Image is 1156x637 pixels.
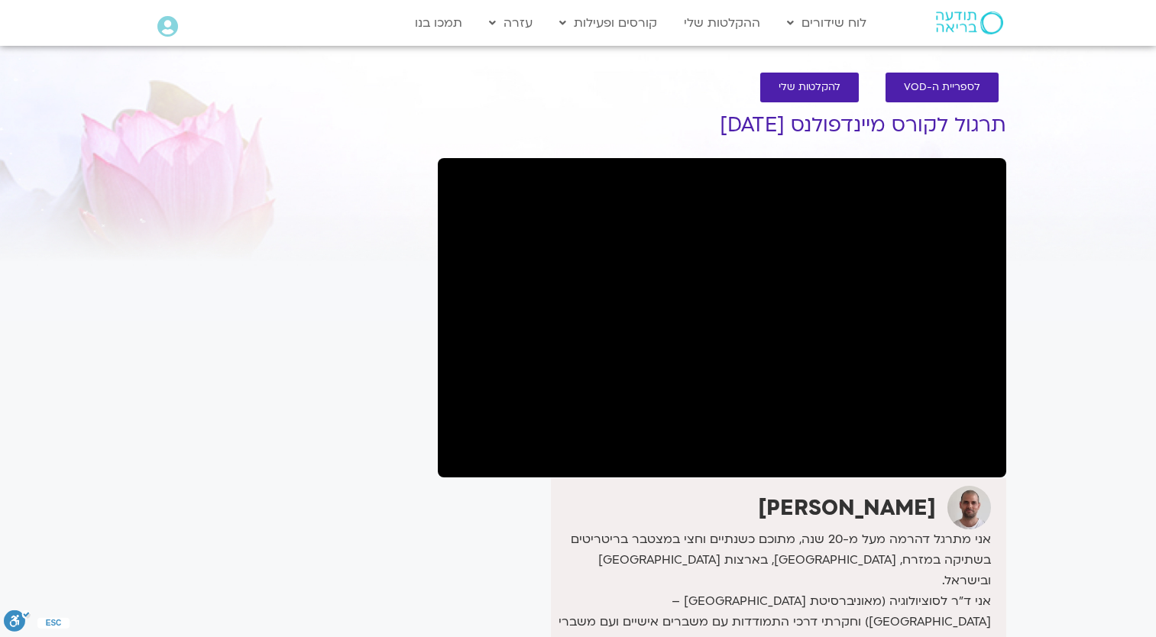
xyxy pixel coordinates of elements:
a: עזרה [481,8,540,37]
span: לספריית ה-VOD [904,82,980,93]
span: להקלטות שלי [779,82,840,93]
a: ההקלטות שלי [676,8,768,37]
a: לוח שידורים [779,8,874,37]
a: קורסים ופעילות [552,8,665,37]
a: לספריית ה-VOD [886,73,999,102]
a: תמכו בנו [407,8,470,37]
img: דקל קנטי [947,486,991,529]
h1: תרגול לקורס מיינדפולנס [DATE] [438,114,1006,137]
img: תודעה בריאה [936,11,1003,34]
a: להקלטות שלי [760,73,859,102]
strong: [PERSON_NAME] [758,493,936,522]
